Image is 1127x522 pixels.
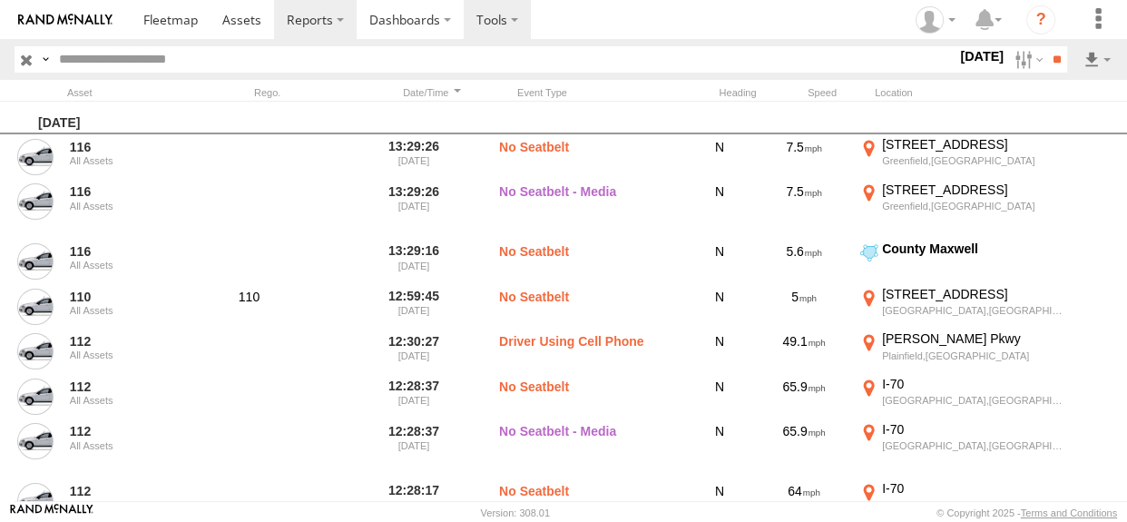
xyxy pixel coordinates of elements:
label: Click to View Event Location [857,330,1065,372]
div: 7.5 [759,136,849,178]
div: All Assets [70,350,201,360]
div: N [688,241,751,282]
div: N [688,330,751,372]
label: 12:30:27 [DATE] [379,330,448,372]
div: [STREET_ADDRESS] [882,286,1063,302]
label: No Seatbelt - Media [499,421,681,478]
div: [PERSON_NAME] Pkwy [882,330,1063,347]
div: All Assets [70,260,201,271]
label: Search Filter Options [1007,46,1046,73]
i: ? [1026,5,1055,34]
label: Click to View Event Location [857,136,1065,178]
div: 65.9 [759,421,849,478]
div: Greenfield,[GEOGRAPHIC_DATA] [882,154,1063,167]
label: Search Query [38,46,53,73]
label: 12:28:37 [DATE] [379,421,448,478]
a: 110 [70,289,201,305]
div: Greenfield,[GEOGRAPHIC_DATA] [882,200,1063,212]
div: County Maxwell [882,241,1063,257]
label: 12:28:17 [DATE] [379,480,448,522]
div: I-70 [882,421,1063,438]
div: I-70 [882,480,1063,497]
a: 112 [70,483,201,499]
div: Version: 308.01 [481,507,550,518]
label: Export results as... [1082,46,1112,73]
div: Click to Sort [397,86,466,99]
div: 7.5 [759,182,849,238]
div: 110 [239,289,369,305]
label: No Seatbelt [499,480,681,522]
div: Brandon Hickerson [909,6,962,34]
div: N [688,286,751,328]
div: Plainfield,[GEOGRAPHIC_DATA] [882,350,1063,362]
div: [GEOGRAPHIC_DATA],[GEOGRAPHIC_DATA] [882,394,1063,407]
label: Driver Using Cell Phone [499,330,681,372]
div: 5.6 [759,241,849,282]
label: Click to View Event Location [857,376,1065,418]
label: Click to View Event Location [857,421,1065,478]
a: Terms and Conditions [1021,507,1117,518]
label: No Seatbelt - Media [499,182,681,238]
label: 13:29:26 [DATE] [379,182,448,238]
label: No Seatbelt [499,136,681,178]
div: All Assets [70,499,201,510]
a: 112 [70,379,201,395]
div: [STREET_ADDRESS] [882,136,1063,153]
div: All Assets [70,440,201,451]
a: Visit our Website [10,504,93,522]
div: [GEOGRAPHIC_DATA],[GEOGRAPHIC_DATA] [882,304,1063,317]
label: No Seatbelt [499,286,681,328]
div: All Assets [70,305,201,316]
label: No Seatbelt [499,376,681,418]
label: No Seatbelt [499,241,681,282]
div: All Assets [70,155,201,166]
div: I-70 [882,376,1063,392]
div: N [688,136,751,178]
label: 13:29:26 [DATE] [379,136,448,178]
a: 116 [70,243,201,260]
label: 12:28:37 [DATE] [379,376,448,418]
label: 13:29:16 [DATE] [379,241,448,282]
label: Click to View Event Location [857,182,1065,238]
div: N [688,480,751,522]
img: rand-logo.svg [18,14,113,26]
div: N [688,421,751,478]
a: 112 [70,333,201,350]
div: [GEOGRAPHIC_DATA],[GEOGRAPHIC_DATA] [882,439,1063,452]
label: Click to View Event Location [857,241,1065,282]
div: © Copyright 2025 - [936,507,1117,518]
div: [GEOGRAPHIC_DATA],[GEOGRAPHIC_DATA] [882,498,1063,511]
div: 65.9 [759,376,849,418]
div: 49.1 [759,330,849,372]
div: 5 [759,286,849,328]
a: 116 [70,139,201,155]
div: N [688,376,751,418]
div: 64 [759,480,849,522]
a: 112 [70,423,201,439]
div: N [688,182,751,238]
div: All Assets [70,201,201,212]
a: 116 [70,183,201,200]
label: Click to View Event Location [857,286,1065,328]
label: [DATE] [956,46,1007,66]
div: All Assets [70,395,201,406]
label: Click to View Event Location [857,480,1065,522]
label: 12:59:45 [DATE] [379,286,448,328]
div: [STREET_ADDRESS] [882,182,1063,198]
